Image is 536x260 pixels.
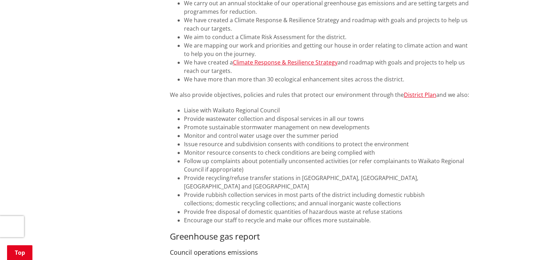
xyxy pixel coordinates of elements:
[170,249,470,256] h4: Council operations emissions
[184,131,470,140] li: Monitor and control water usage over the summer period
[184,75,470,83] li: We have more than more than 30 ecological enhancement sites across the district.
[184,157,470,174] li: Follow up complaints about potentially unconsented activities (or refer complainants to Waikato R...
[184,114,470,123] li: Provide wastewater collection and disposal services in all our towns
[184,106,470,114] li: Liaise with Waikato Regional Council
[184,123,470,131] li: Promote sustainable stormwater management on new developments
[184,216,470,224] li: Encourage our staff to recycle and make our offices more sustainable.
[184,16,470,33] li: We have created a Climate Response & Resilience Strategy and roadmap with goals and projects to h...
[184,41,470,58] li: We are mapping our work and priorities and getting our house in order relating to climate action ...
[184,33,470,41] li: We aim to conduct a Climate Risk Assessment for the district.
[184,148,470,157] li: Monitor resource consents to check conditions are being complied with
[7,245,32,260] a: Top
[170,91,470,99] p: We also provide objectives, policies and rules that protect our environment through the and we also:
[184,140,470,148] li: Issue resource and subdivision consents with conditions to protect the environment
[184,58,470,75] li: We have created a and roadmap with goals and projects to help us reach our targets.
[184,174,470,191] li: Provide recycling/refuse transfer stations in [GEOGRAPHIC_DATA], [GEOGRAPHIC_DATA], [GEOGRAPHIC_D...
[184,191,470,208] li: Provide rubbish collection services in most parts of the district including domestic rubbish coll...
[233,58,338,66] a: Climate Response & Resilience Strategy
[184,208,470,216] li: Provide free disposal of domestic quantities of hazardous waste at refuse stations
[404,91,436,99] a: District Plan
[170,231,470,242] h3: Greenhouse gas report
